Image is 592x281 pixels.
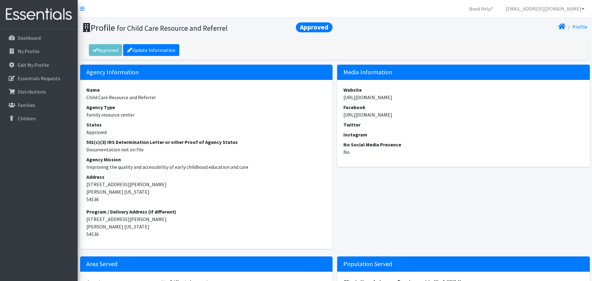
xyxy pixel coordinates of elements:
[80,65,333,80] h5: Agency Information
[86,163,327,171] dd: Improving the quality and accessibility of early childhood education and care
[2,45,75,58] a: My Profile
[86,121,327,128] dt: Status
[2,72,75,85] a: Essentials Requests
[86,146,327,153] dd: Documentation not on file
[2,59,75,71] a: Edit My Profile
[2,112,75,125] a: Children
[86,86,327,94] dt: Name
[343,121,584,128] dt: Twitter
[86,174,104,180] strong: Address
[18,48,39,54] p: My Profile
[18,115,36,122] p: Children
[343,86,584,94] dt: Website
[343,111,584,118] dd: [URL][DOMAIN_NAME]
[18,89,46,95] p: Distributions
[343,104,584,111] dt: Facebook
[86,111,327,118] dd: Family resource center
[18,75,60,81] p: Essentials Requests
[86,156,327,163] dt: Agency Mission
[2,32,75,44] a: Dashboard
[343,141,584,148] dt: No Social Media Presence
[464,2,498,15] a: Need Help?
[18,102,35,108] p: Families
[86,104,327,111] dt: Agency Type
[501,2,590,15] a: [EMAIL_ADDRESS][DOMAIN_NAME]
[86,138,327,146] dt: 501(c)(3) IRS Determination Letter or other Proof of Agency Status
[337,256,590,272] h5: Population Served
[2,99,75,111] a: Families
[86,209,176,215] strong: Program / Delivery Address (if different)
[343,94,584,101] dd: [URL][DOMAIN_NAME]
[2,85,75,98] a: Distributions
[572,24,587,30] a: Profile
[123,44,179,56] a: Update Information
[86,128,327,136] dd: Approved
[83,22,333,33] h1: Profile
[343,131,584,138] dt: Instagram
[337,65,590,80] h5: Media Information
[86,173,327,203] address: [STREET_ADDRESS][PERSON_NAME] [PERSON_NAME] [US_STATE] 54136
[296,22,333,32] span: Approved
[117,24,227,33] small: for Child Care Resource and Referrel
[80,256,333,272] h5: Area Served
[18,62,49,68] p: Edit My Profile
[86,94,327,101] dd: Child Care Resource and Referrel
[18,35,41,41] p: Dashboard
[86,208,327,238] address: [STREET_ADDRESS][PERSON_NAME] [PERSON_NAME] [US_STATE] 54136
[2,4,75,25] img: HumanEssentials
[343,148,584,156] dd: No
